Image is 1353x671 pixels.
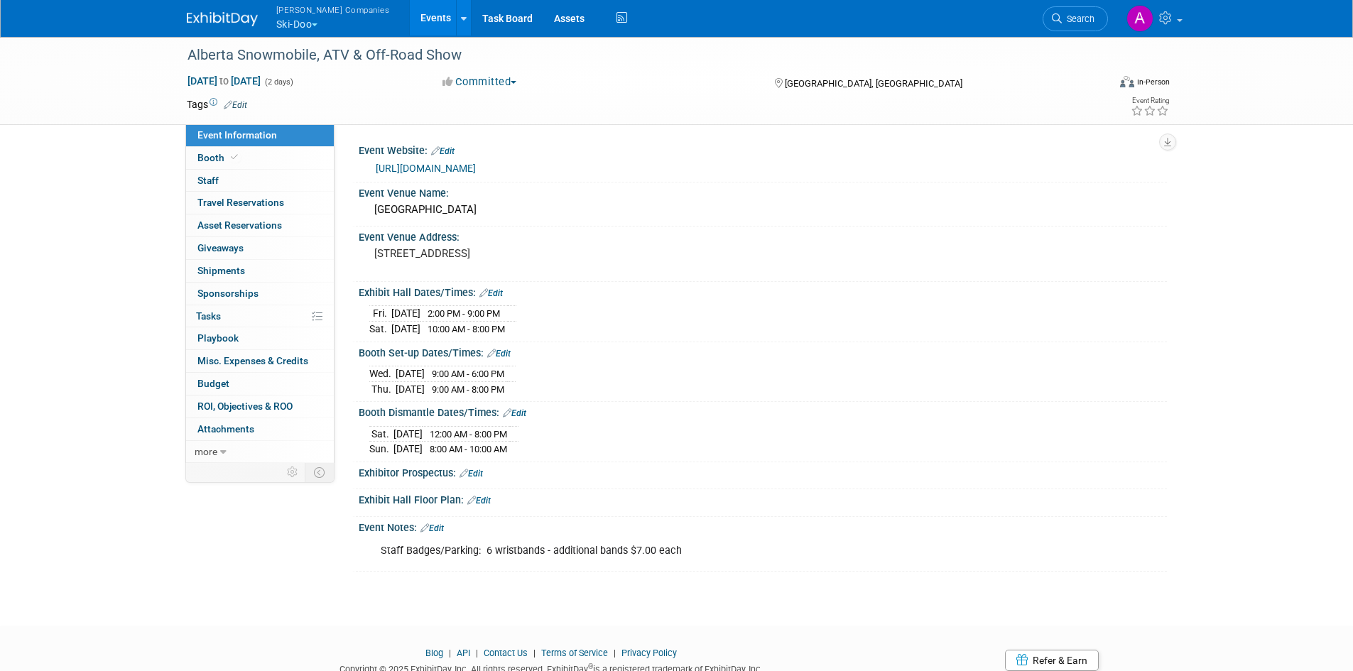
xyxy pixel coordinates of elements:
div: Booth Set-up Dates/Times: [359,342,1167,361]
a: Privacy Policy [621,648,677,658]
span: ROI, Objectives & ROO [197,400,293,412]
a: Edit [479,288,503,298]
div: Event Venue Address: [359,227,1167,244]
a: API [457,648,470,658]
span: Misc. Expenses & Credits [197,355,308,366]
span: [DATE] [DATE] [187,75,261,87]
span: Event Information [197,129,277,141]
span: | [472,648,482,658]
a: Edit [503,408,526,418]
a: Sponsorships [186,283,334,305]
a: Playbook [186,327,334,349]
span: Sponsorships [197,288,259,299]
div: Alberta Snowmobile, ATV & Off-Road Show [183,43,1087,68]
a: Edit [420,523,444,533]
span: 2:00 PM - 9:00 PM [428,308,500,319]
div: Staff Badges/Parking: 6 wristbands - additional bands $7.00 each [371,537,1011,565]
div: Booth Dismantle Dates/Times: [359,402,1167,420]
div: Event Venue Name: [359,182,1167,200]
a: ROI, Objectives & ROO [186,395,334,418]
td: Sat. [369,426,393,442]
span: Tasks [196,310,221,322]
button: Committed [438,75,522,89]
td: Sat. [369,322,391,337]
span: | [445,648,455,658]
td: Toggle Event Tabs [305,463,334,481]
span: Asset Reservations [197,219,282,231]
i: Booth reservation complete [231,153,238,161]
span: 9:00 AM - 6:00 PM [432,369,504,379]
span: Staff [197,175,219,186]
a: Edit [431,146,455,156]
a: Staff [186,170,334,192]
span: | [610,648,619,658]
a: Event Information [186,124,334,146]
div: In-Person [1136,77,1170,87]
a: Asset Reservations [186,214,334,236]
a: more [186,441,334,463]
a: [URL][DOMAIN_NAME] [376,163,476,174]
td: [DATE] [391,306,420,322]
pre: [STREET_ADDRESS] [374,247,680,260]
span: 9:00 AM - 8:00 PM [432,384,504,395]
a: Blog [425,648,443,658]
a: Edit [460,469,483,479]
a: Attachments [186,418,334,440]
span: Travel Reservations [197,197,284,208]
a: Contact Us [484,648,528,658]
span: 10:00 AM - 8:00 PM [428,324,505,334]
img: Amy Brickweg [1126,5,1153,32]
a: Edit [467,496,491,506]
span: | [530,648,539,658]
a: Edit [487,349,511,359]
td: Sun. [369,442,393,457]
span: Shipments [197,265,245,276]
a: Booth [186,147,334,169]
span: [GEOGRAPHIC_DATA], [GEOGRAPHIC_DATA] [785,78,962,89]
td: [DATE] [396,381,425,396]
img: ExhibitDay [187,12,258,26]
td: Tags [187,97,247,111]
a: Travel Reservations [186,192,334,214]
span: Playbook [197,332,239,344]
td: Personalize Event Tab Strip [281,463,305,481]
span: [PERSON_NAME] Companies [276,2,390,17]
div: [GEOGRAPHIC_DATA] [369,199,1156,221]
span: more [195,446,217,457]
div: Event Format [1024,74,1170,95]
a: Terms of Service [541,648,608,658]
td: Fri. [369,306,391,322]
a: Edit [224,100,247,110]
span: Attachments [197,423,254,435]
a: Search [1043,6,1108,31]
span: Booth [197,152,241,163]
a: Refer & Earn [1005,650,1099,671]
sup: ® [588,662,593,670]
td: Wed. [369,366,396,382]
a: Misc. Expenses & Credits [186,350,334,372]
span: to [217,75,231,87]
span: (2 days) [263,77,293,87]
div: Event Rating [1131,97,1169,104]
div: Exhibitor Prospectus: [359,462,1167,481]
span: Budget [197,378,229,389]
a: Giveaways [186,237,334,259]
a: Budget [186,373,334,395]
td: [DATE] [391,322,420,337]
span: 12:00 AM - 8:00 PM [430,429,507,440]
span: Giveaways [197,242,244,253]
span: 8:00 AM - 10:00 AM [430,444,507,454]
div: Exhibit Hall Floor Plan: [359,489,1167,508]
img: Format-Inperson.png [1120,76,1134,87]
span: Search [1062,13,1094,24]
a: Shipments [186,260,334,282]
div: Exhibit Hall Dates/Times: [359,282,1167,300]
a: Tasks [186,305,334,327]
div: Event Website: [359,140,1167,158]
td: [DATE] [393,442,423,457]
td: [DATE] [396,366,425,382]
div: Event Notes: [359,517,1167,535]
td: Thu. [369,381,396,396]
td: [DATE] [393,426,423,442]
